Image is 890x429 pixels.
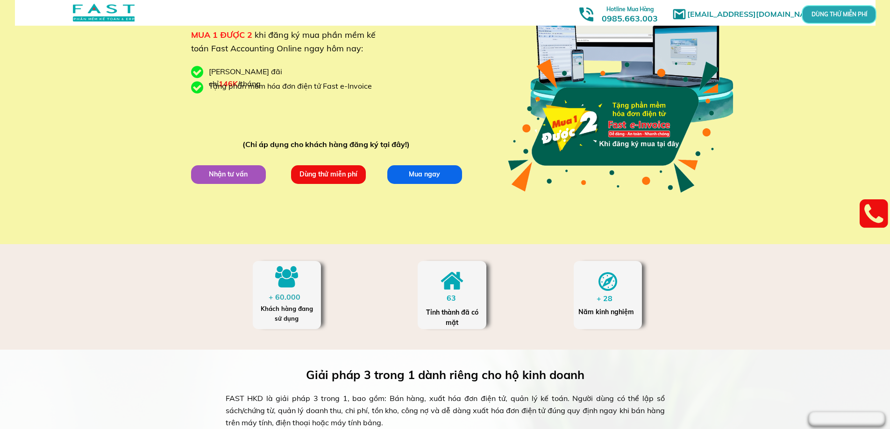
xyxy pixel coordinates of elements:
[606,6,654,13] span: Hotline Mua Hàng
[257,304,316,324] div: Khách hàng đang sử dụng
[687,8,825,21] h1: [EMAIL_ADDRESS][DOMAIN_NAME]
[219,79,238,88] span: 146K
[591,3,668,23] h3: 0985.663.003
[386,165,463,184] p: Mua ngay
[209,80,379,92] div: Tặng phần mềm hóa đơn điện tử Fast e-Invoice
[822,10,856,18] p: DÙNG THỬ MIỄN PHÍ
[190,165,267,184] p: Nhận tư vấn
[191,29,376,54] span: khi đăng ký mua phần mềm kế toán Fast Accounting Online ngay hôm nay:
[226,393,665,429] div: FAST HKD là giải pháp 3 trong 1, bao gồm: Bán hàng, xuất hóa đơn điện tử, quản lý kế toán. Người ...
[597,293,621,305] div: + 28
[578,307,637,317] div: Năm kinh nghiệm
[191,29,252,40] span: MUA 1 ĐƯỢC 2
[290,165,367,184] p: Dùng thử miễn phí
[447,292,465,304] div: 63
[269,291,305,303] div: + 60.000
[209,66,330,90] div: [PERSON_NAME] đãi chỉ /tháng
[242,139,414,151] div: (Chỉ áp dụng cho khách hàng đăng ký tại đây!)
[425,307,479,328] div: Tỉnh thành đã có mặt
[306,366,598,384] h3: Giải pháp 3 trong 1 dành riêng cho hộ kinh doanh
